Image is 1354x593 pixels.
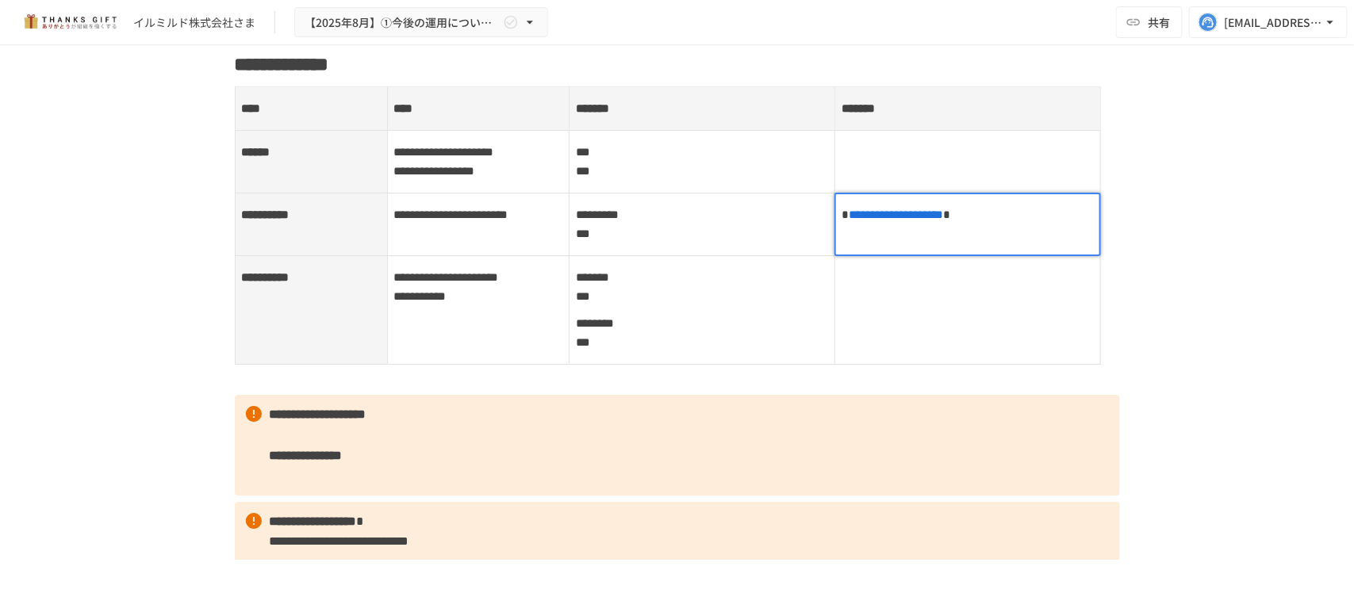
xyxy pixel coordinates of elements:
[133,14,255,31] div: イルミルド株式会社さま
[305,13,500,33] span: 【2025年8月】①今後の運用についてのご案内/THANKS GIFTキックオフMTG
[19,10,121,35] img: mMP1OxWUAhQbsRWCurg7vIHe5HqDpP7qZo7fRoNLXQh
[294,7,548,38] button: 【2025年8月】①今後の運用についてのご案内/THANKS GIFTキックオフMTG
[1148,13,1170,31] span: 共有
[1189,6,1348,38] button: [EMAIL_ADDRESS][DOMAIN_NAME]
[1116,6,1183,38] button: 共有
[1224,13,1322,33] div: [EMAIL_ADDRESS][DOMAIN_NAME]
